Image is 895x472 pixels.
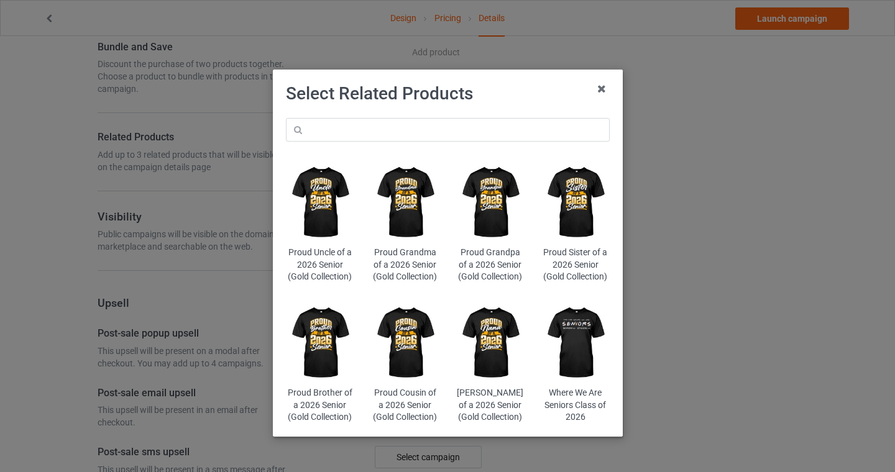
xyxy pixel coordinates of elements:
div: Proud Uncle of a 2026 Senior (Gold Collection) [286,247,354,283]
h1: Select Related Products [286,83,610,105]
div: Where We Are Seniors Class of 2026 [541,387,609,424]
div: Proud Brother of a 2026 Senior (Gold Collection) [286,387,354,424]
div: Proud Grandma of a 2026 Senior (Gold Collection) [371,247,439,283]
div: Proud Cousin of a 2026 Senior (Gold Collection) [371,387,439,424]
div: Proud Sister of a 2026 Senior (Gold Collection) [541,247,609,283]
div: Proud Grandpa of a 2026 Senior (Gold Collection) [456,247,524,283]
div: [PERSON_NAME] of a 2026 Senior (Gold Collection) [456,387,524,424]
